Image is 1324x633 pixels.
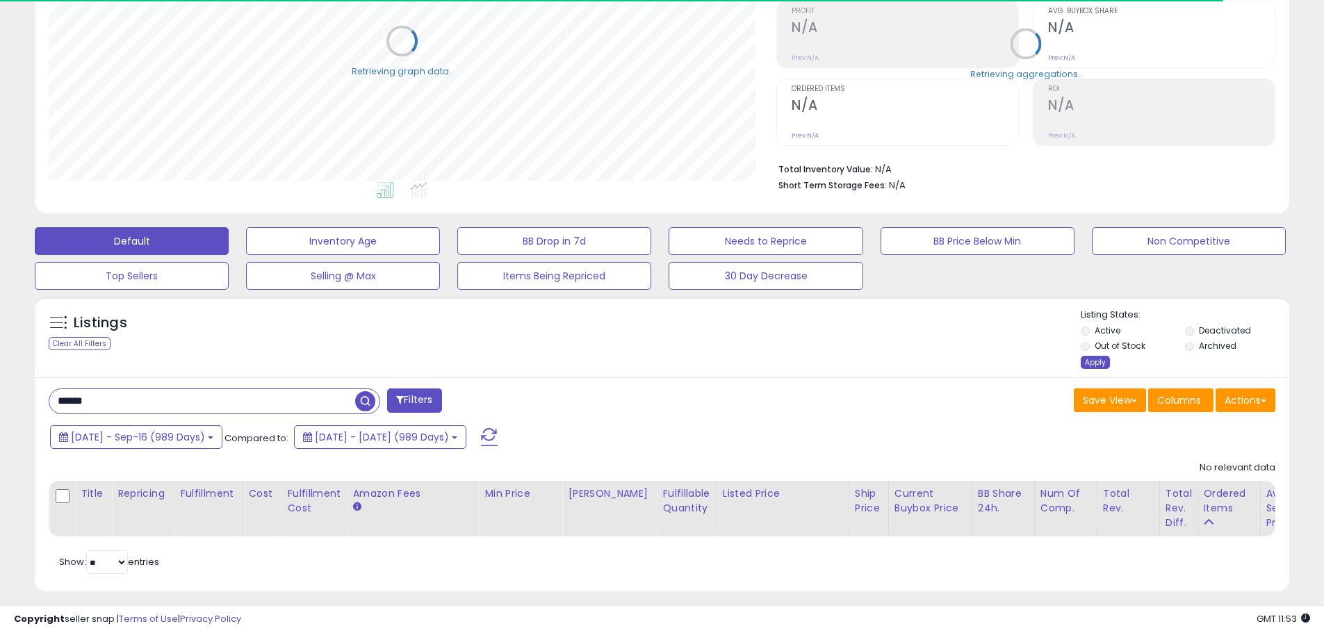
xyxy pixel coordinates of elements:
[669,262,863,290] button: 30 Day Decrease
[249,486,276,501] div: Cost
[246,227,440,255] button: Inventory Age
[352,501,361,513] small: Amazon Fees.
[1148,388,1213,412] button: Columns
[50,425,222,449] button: [DATE] - Sep-16 (989 Days)
[35,227,229,255] button: Default
[81,486,106,501] div: Title
[1103,486,1154,516] div: Total Rev.
[1166,486,1192,530] div: Total Rev. Diff.
[1081,309,1289,322] p: Listing States:
[59,555,159,568] span: Show: entries
[14,612,65,625] strong: Copyright
[1095,324,1120,336] label: Active
[119,612,178,625] a: Terms of Use
[881,227,1074,255] button: BB Price Below Min
[970,67,1082,80] div: Retrieving aggregations..
[352,486,473,501] div: Amazon Fees
[894,486,966,516] div: Current Buybox Price
[1095,340,1145,352] label: Out of Stock
[1092,227,1286,255] button: Non Competitive
[180,612,241,625] a: Privacy Policy
[1200,461,1275,475] div: No relevant data
[669,227,863,255] button: Needs to Reprice
[74,313,127,333] h5: Listings
[978,486,1029,516] div: BB Share 24h.
[1157,393,1201,407] span: Columns
[1199,324,1251,336] label: Deactivated
[1199,340,1236,352] label: Archived
[287,486,341,516] div: Fulfillment Cost
[49,337,111,350] div: Clear All Filters
[1074,388,1146,412] button: Save View
[1204,486,1254,516] div: Ordered Items
[246,262,440,290] button: Selling @ Max
[662,486,710,516] div: Fulfillable Quantity
[180,486,236,501] div: Fulfillment
[1257,612,1310,625] span: 2025-09-17 11:53 GMT
[568,486,651,501] div: [PERSON_NAME]
[1081,356,1110,369] div: Apply
[387,388,441,413] button: Filters
[723,486,843,501] div: Listed Price
[1216,388,1275,412] button: Actions
[14,613,241,626] div: seller snap | |
[315,430,449,444] span: [DATE] - [DATE] (989 Days)
[457,227,651,255] button: BB Drop in 7d
[117,486,168,501] div: Repricing
[484,486,556,501] div: Min Price
[352,65,453,77] div: Retrieving graph data..
[1040,486,1091,516] div: Num of Comp.
[457,262,651,290] button: Items Being Repriced
[71,430,205,444] span: [DATE] - Sep-16 (989 Days)
[1266,486,1317,530] div: Avg Selling Price
[35,262,229,290] button: Top Sellers
[224,431,288,445] span: Compared to:
[294,425,466,449] button: [DATE] - [DATE] (989 Days)
[855,486,883,516] div: Ship Price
